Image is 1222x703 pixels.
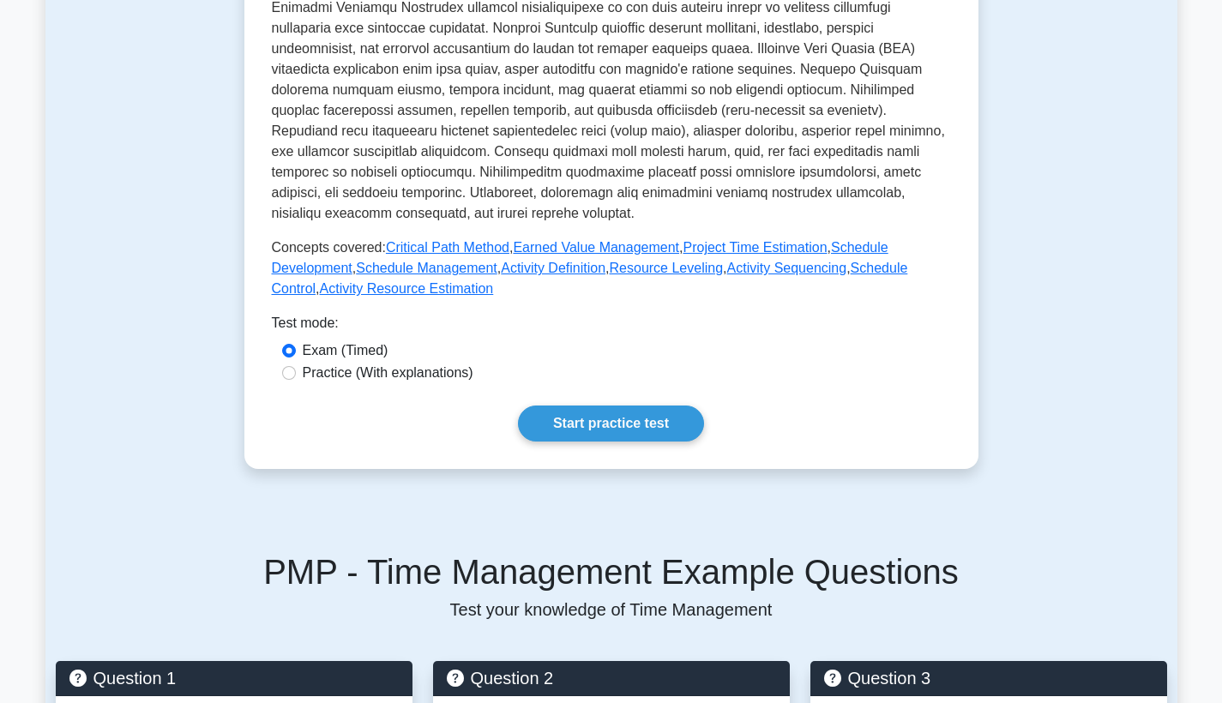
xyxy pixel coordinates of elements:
a: Schedule Management [356,261,497,275]
h5: Question 1 [69,668,399,688]
a: Earned Value Management [513,240,679,255]
label: Practice (With explanations) [303,363,473,383]
label: Exam (Timed) [303,340,388,361]
a: Critical Path Method [386,240,509,255]
a: Activity Resource Estimation [320,281,494,296]
h5: Question 3 [824,668,1153,688]
h5: Question 2 [447,668,776,688]
a: Start practice test [518,406,704,442]
p: Test your knowledge of Time Management [56,599,1167,620]
a: Activity Definition [501,261,605,275]
a: Project Time Estimation [683,240,827,255]
h5: PMP - Time Management Example Questions [56,551,1167,592]
div: Test mode: [272,313,951,340]
a: Activity Sequencing [727,261,847,275]
p: Concepts covered: , , , , , , , , , [272,237,951,299]
a: Schedule Development [272,240,888,275]
a: Resource Leveling [610,261,724,275]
